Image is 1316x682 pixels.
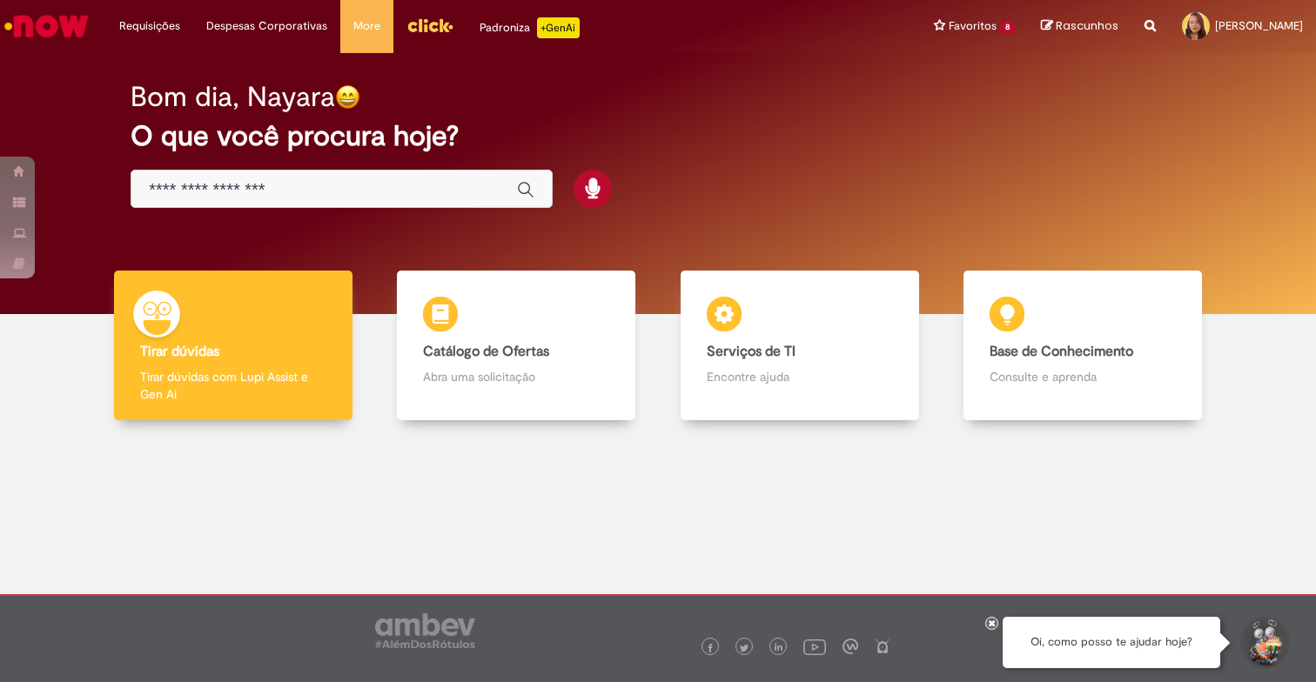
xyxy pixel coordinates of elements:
img: logo_footer_linkedin.png [775,643,783,653]
span: More [353,17,380,35]
b: Tirar dúvidas [140,343,219,360]
img: click_logo_yellow_360x200.png [406,12,453,38]
b: Base de Conhecimento [990,343,1133,360]
button: Iniciar Conversa de Suporte [1238,617,1290,669]
p: Encontre ajuda [707,368,893,385]
p: +GenAi [537,17,580,38]
h2: O que você procura hoje? [131,121,1185,151]
b: Serviços de TI [707,343,796,360]
img: logo_footer_youtube.png [803,635,826,658]
b: Catálogo de Ofertas [423,343,549,360]
span: 8 [1000,20,1015,35]
span: Requisições [119,17,180,35]
img: logo_footer_facebook.png [706,644,715,652]
a: Serviços de TI Encontre ajuda [658,271,942,421]
p: Consulte e aprenda [990,368,1176,385]
div: Padroniza [480,17,580,38]
img: happy-face.png [335,84,360,110]
p: Tirar dúvidas com Lupi Assist e Gen Ai [140,368,326,403]
img: logo_footer_workplace.png [843,639,858,654]
img: logo_footer_naosei.png [875,639,890,654]
h2: Bom dia, Nayara [131,82,335,112]
img: logo_footer_twitter.png [740,644,749,652]
div: Oi, como posso te ajudar hoje? [1003,617,1220,668]
a: Catálogo de Ofertas Abra uma solicitação [375,271,659,421]
a: Base de Conhecimento Consulte e aprenda [942,271,1225,421]
img: ServiceNow [2,9,91,43]
span: Despesas Corporativas [206,17,327,35]
p: Abra uma solicitação [423,368,609,385]
span: Rascunhos [1056,17,1118,34]
span: Favoritos [949,17,997,35]
a: Rascunhos [1041,18,1118,35]
img: logo_footer_ambev_rotulo_gray.png [375,613,475,648]
a: Tirar dúvidas Tirar dúvidas com Lupi Assist e Gen Ai [91,271,375,421]
span: [PERSON_NAME] [1215,18,1303,33]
